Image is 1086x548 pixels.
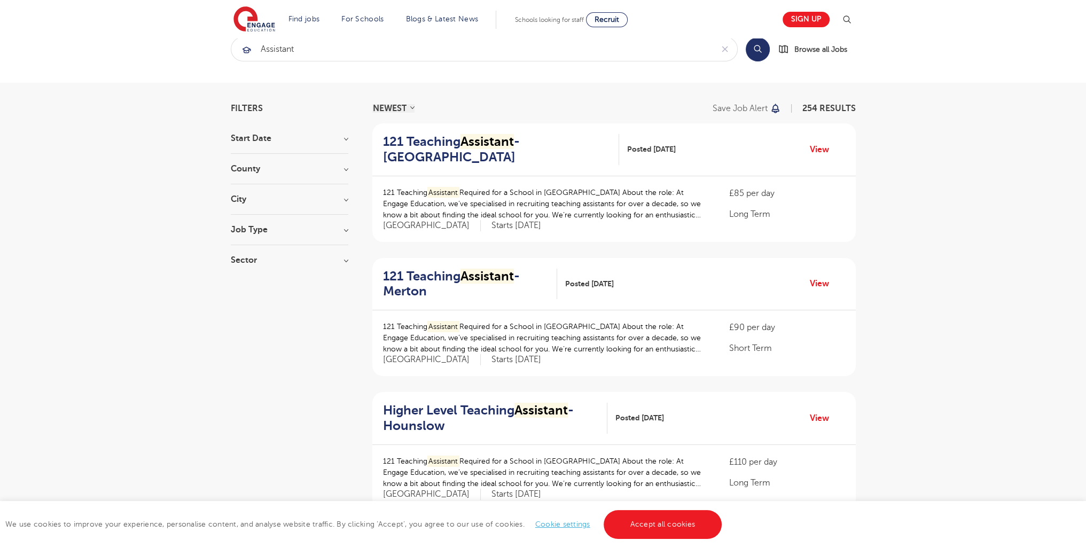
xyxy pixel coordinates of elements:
a: Browse all Jobs [778,43,856,56]
button: Search [746,37,770,61]
mark: Assistant [427,456,460,467]
p: Starts [DATE] [491,354,541,365]
a: Sign up [783,12,830,27]
p: Starts [DATE] [491,220,541,231]
a: View [810,277,837,291]
h3: County [231,165,348,173]
img: Engage Education [233,6,275,33]
button: Clear [713,37,737,61]
span: We use cookies to improve your experience, personalise content, and analyse website traffic. By c... [5,520,724,528]
span: [GEOGRAPHIC_DATA] [383,354,481,365]
a: View [810,143,837,156]
a: Blogs & Latest News [406,15,479,23]
a: 121 TeachingAssistant- Merton [383,269,557,300]
a: Cookie settings [535,520,590,528]
h3: Sector [231,256,348,264]
p: £85 per day [729,187,845,200]
h2: 121 Teaching - [GEOGRAPHIC_DATA] [383,134,611,165]
span: Browse all Jobs [794,43,847,56]
span: Posted [DATE] [565,278,614,289]
h3: Start Date [231,134,348,143]
p: Long Term [729,476,845,489]
p: £90 per day [729,321,845,334]
p: 121 Teaching Required for a School in [GEOGRAPHIC_DATA] About the role: At Engage Education, we’v... [383,321,708,355]
span: Posted [DATE] [615,412,664,424]
p: 121 Teaching Required for a School in [GEOGRAPHIC_DATA] About the role: At Engage Education, we’v... [383,456,708,489]
span: [GEOGRAPHIC_DATA] [383,489,481,500]
span: [GEOGRAPHIC_DATA] [383,220,481,231]
mark: Assistant [427,321,460,332]
p: £110 per day [729,456,845,468]
p: Short Term [729,342,845,355]
span: Schools looking for staff [515,16,584,24]
p: 121 Teaching Required for a School in [GEOGRAPHIC_DATA] About the role: At Engage Education, we’v... [383,187,708,221]
h3: City [231,195,348,203]
button: Save job alert [713,104,782,113]
mark: Assistant [427,187,460,198]
a: View [810,411,837,425]
h3: Job Type [231,225,348,234]
p: Long Term [729,208,845,221]
h2: 121 Teaching - Merton [383,269,549,300]
mark: Assistant [460,134,514,149]
a: 121 TeachingAssistant- [GEOGRAPHIC_DATA] [383,134,619,165]
mark: Assistant [514,403,568,418]
input: Submit [231,37,713,61]
span: Recruit [595,15,619,24]
p: Starts [DATE] [491,489,541,500]
a: Higher Level TeachingAssistant- Hounslow [383,403,608,434]
p: Save job alert [713,104,768,113]
a: Accept all cookies [604,510,722,539]
span: Posted [DATE] [627,144,676,155]
span: Filters [231,104,263,113]
mark: Assistant [460,269,514,284]
a: For Schools [341,15,384,23]
div: Submit [231,37,738,61]
span: 254 RESULTS [802,104,856,113]
a: Recruit [586,12,628,27]
a: Find jobs [288,15,320,23]
h2: Higher Level Teaching - Hounslow [383,403,599,434]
